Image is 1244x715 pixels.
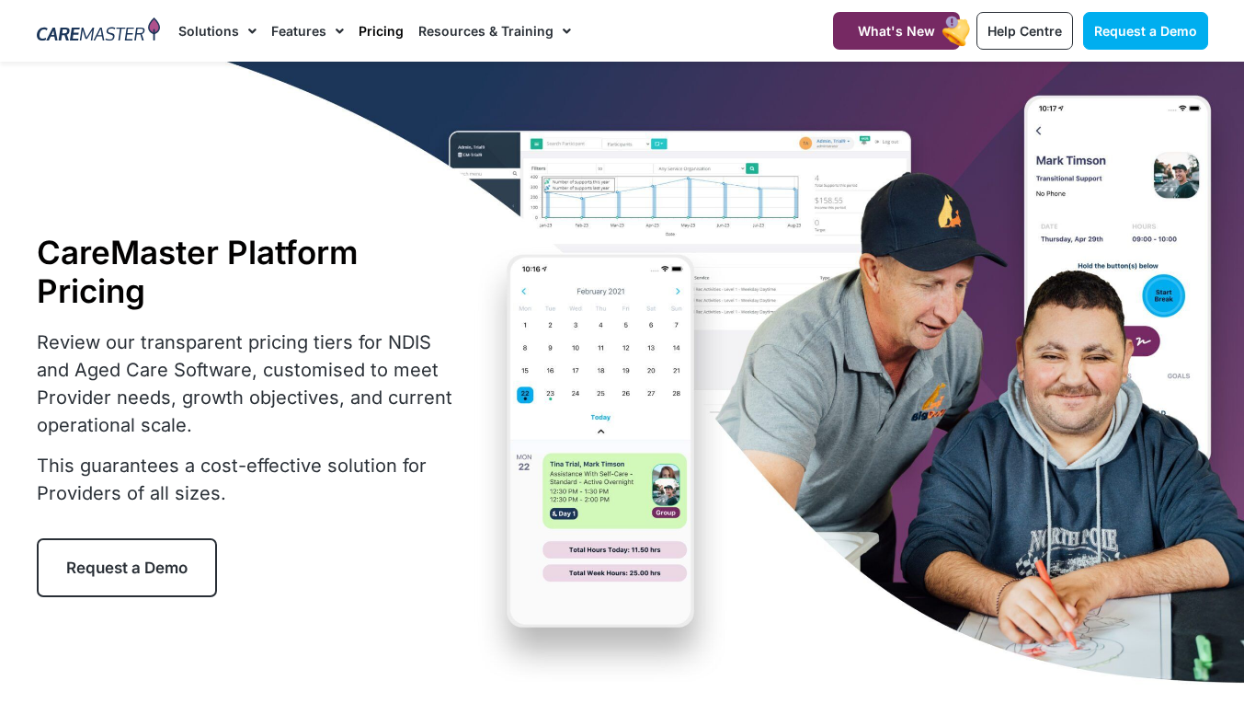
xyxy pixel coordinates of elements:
p: This guarantees a cost-effective solution for Providers of all sizes. [37,452,455,507]
a: What's New [833,12,960,50]
a: Help Centre [976,12,1073,50]
img: CareMaster Logo [37,17,161,45]
p: Review our transparent pricing tiers for NDIS and Aged Care Software, customised to meet Provider... [37,329,455,439]
span: Request a Demo [66,559,188,577]
h1: CareMaster Platform Pricing [37,233,455,310]
span: What's New [858,23,935,39]
a: Request a Demo [1083,12,1208,50]
a: Request a Demo [37,538,217,597]
span: Help Centre [987,23,1062,39]
span: Request a Demo [1094,23,1197,39]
